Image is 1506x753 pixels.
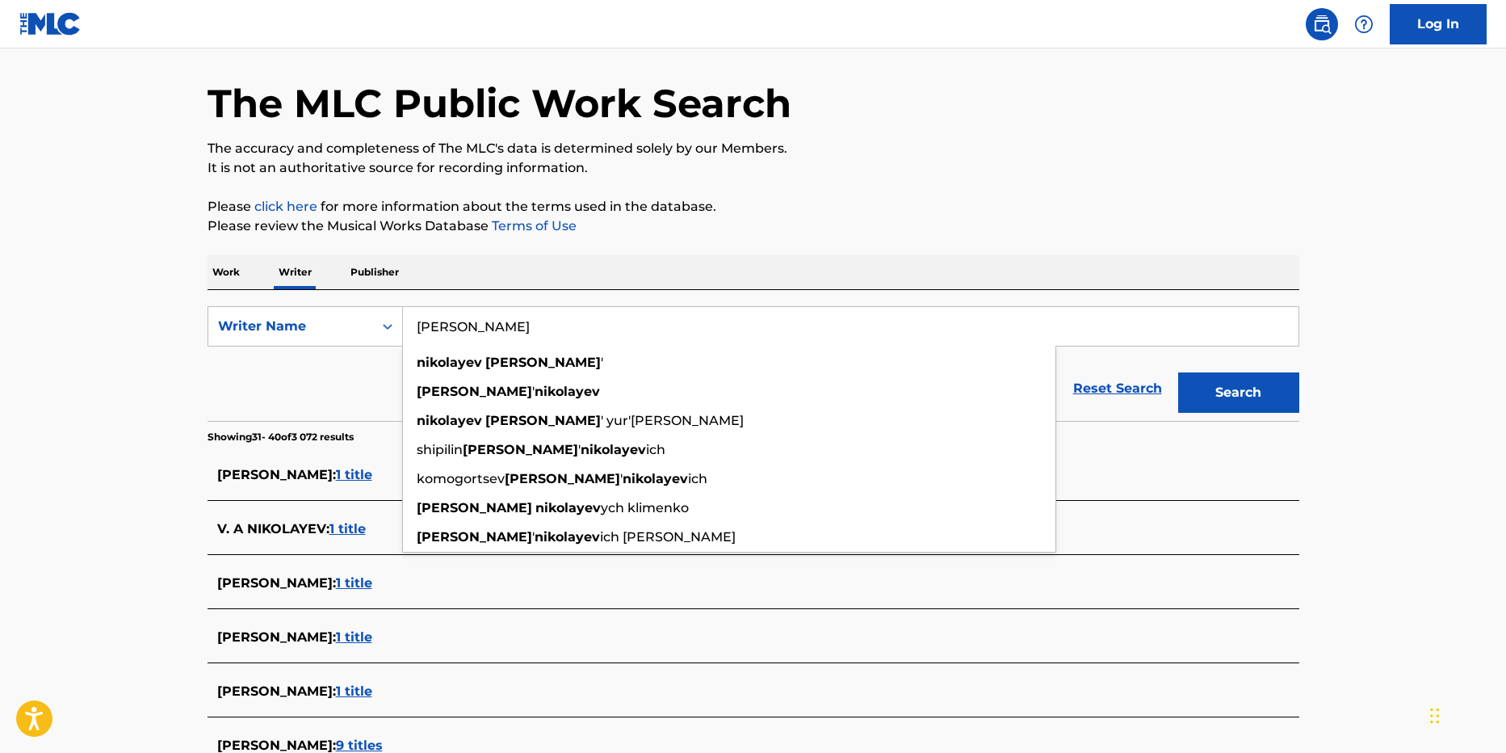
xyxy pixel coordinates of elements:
[417,471,505,486] span: komogortsev
[646,442,665,457] span: ich
[1306,8,1338,40] a: Public Search
[417,442,463,457] span: shipilin
[254,199,317,214] a: click here
[217,738,336,753] span: [PERSON_NAME] :
[217,629,336,645] span: [PERSON_NAME] :
[1312,15,1332,34] img: search
[1065,371,1170,406] a: Reset Search
[417,384,532,399] strong: [PERSON_NAME]
[535,500,601,515] strong: nikolayev
[336,629,372,645] span: 1 title
[417,529,532,545] strong: [PERSON_NAME]
[623,471,688,486] strong: nikolayev
[1430,692,1440,740] div: Перетащить
[208,306,1299,421] form: Search Form
[19,12,82,36] img: MLC Logo
[208,139,1299,158] p: The accuracy and completeness of The MLC's data is determined solely by our Members.
[217,467,336,482] span: [PERSON_NAME] :
[336,738,383,753] span: 9 titles
[485,413,601,428] strong: [PERSON_NAME]
[1425,675,1506,753] div: Виджет чата
[601,355,603,370] span: '
[1425,675,1506,753] iframe: Chat Widget
[485,355,601,370] strong: [PERSON_NAME]
[336,575,372,591] span: 1 title
[208,197,1299,217] p: Please for more information about the terms used in the database.
[274,255,317,289] p: Writer
[688,471,707,486] span: ich
[489,218,577,233] a: Terms of Use
[601,500,689,515] span: ych klimenko
[1354,15,1374,34] img: help
[208,430,354,444] p: Showing 31 - 40 of 3 072 results
[535,384,600,399] strong: nikolayev
[620,471,623,486] span: '
[208,158,1299,178] p: It is not an authoritative source for recording information.
[336,467,372,482] span: 1 title
[505,471,620,486] strong: [PERSON_NAME]
[208,79,791,128] h1: The MLC Public Work Search
[581,442,646,457] strong: nikolayev
[417,355,482,370] strong: nikolayev
[417,413,482,428] strong: nikolayev
[346,255,404,289] p: Publisher
[218,317,363,336] div: Writer Name
[208,217,1299,236] p: Please review the Musical Works Database
[463,442,578,457] strong: [PERSON_NAME]
[532,384,535,399] span: '
[329,521,366,536] span: 1 title
[208,255,245,289] p: Work
[600,529,736,545] span: ich [PERSON_NAME]
[578,442,581,457] span: '
[532,529,535,545] span: '
[217,575,336,591] span: [PERSON_NAME] :
[417,500,532,515] strong: [PERSON_NAME]
[217,521,329,536] span: V. A NIKOLAYEV :
[336,684,372,699] span: 1 title
[1390,4,1487,44] a: Log In
[535,529,600,545] strong: nikolayev
[1178,372,1299,413] button: Search
[1348,8,1380,40] div: Help
[601,413,744,428] span: ' yur'[PERSON_NAME]
[217,684,336,699] span: [PERSON_NAME] :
